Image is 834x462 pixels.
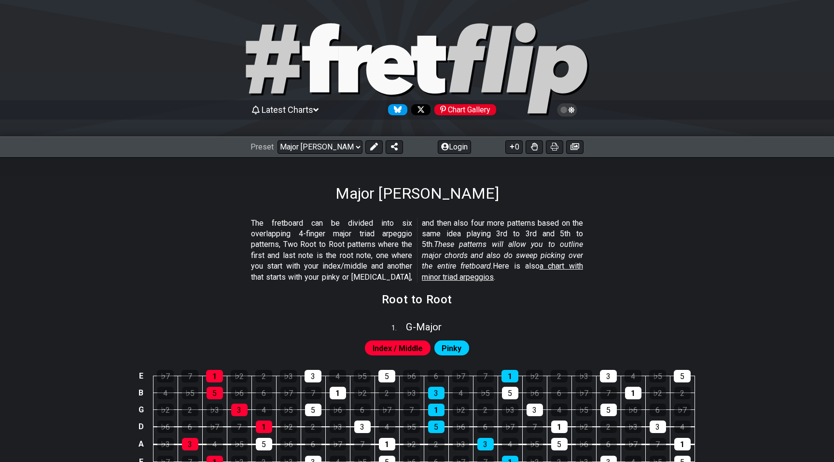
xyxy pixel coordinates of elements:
[305,421,321,433] div: 2
[280,404,297,416] div: ♭5
[625,438,641,450] div: ♭7
[442,341,461,355] span: First enable full edit mode to edit
[354,387,371,399] div: ♭2
[135,367,147,384] td: E
[576,404,592,416] div: ♭5
[384,104,407,115] a: Follow #fretflip at Bluesky
[256,421,272,433] div: 1
[354,421,371,433] div: 3
[431,104,496,115] a: #fretflip at Pinterest
[335,184,499,203] h1: Major [PERSON_NAME]
[650,404,666,416] div: 6
[157,370,174,382] div: ♭7
[551,438,568,450] div: 5
[305,404,321,416] div: 5
[428,404,445,416] div: 1
[157,421,174,433] div: ♭6
[551,421,568,433] div: 1
[649,370,666,382] div: ♭5
[428,387,445,399] div: 3
[231,404,248,416] div: 3
[527,421,543,433] div: 7
[206,370,223,382] div: 1
[403,370,420,382] div: ♭6
[305,438,321,450] div: 6
[256,404,272,416] div: 4
[600,387,617,399] div: 7
[182,438,198,450] div: 3
[527,438,543,450] div: ♭5
[575,370,592,382] div: ♭3
[526,370,543,382] div: ♭2
[135,435,147,453] td: A
[406,321,442,333] span: G - Major
[600,421,617,433] div: 2
[251,218,583,283] p: The fretboard can be divided into six overlapping 4-finger major triad arpeggio patterns, Two Roo...
[438,140,471,154] button: Login
[256,438,272,450] div: 5
[600,438,617,450] div: 6
[207,421,223,433] div: ♭7
[330,438,346,450] div: ♭7
[379,387,395,399] div: 2
[502,404,518,416] div: ♭3
[157,438,174,450] div: ♭3
[562,106,573,114] span: Toggle light / dark theme
[365,140,383,154] button: Edit Preset
[379,438,395,450] div: 1
[422,240,583,271] em: These patterns will allow you to outline major chords and also do sweep picking over the entire f...
[407,104,431,115] a: Follow #fretflip at X
[379,421,395,433] div: 4
[330,421,346,433] div: ♭3
[453,387,469,399] div: 4
[527,404,543,416] div: 3
[135,401,147,418] td: G
[403,421,420,433] div: ♭5
[182,421,198,433] div: 6
[391,323,406,334] span: 1 .
[650,438,666,450] div: 7
[477,370,494,382] div: 7
[625,370,641,382] div: 4
[403,438,420,450] div: ♭2
[502,421,518,433] div: ♭7
[625,421,641,433] div: ♭3
[231,387,248,399] div: ♭6
[329,370,346,382] div: 4
[477,438,494,450] div: 3
[231,421,248,433] div: 7
[330,387,346,399] div: 1
[262,105,313,115] span: Latest Charts
[403,387,420,399] div: ♭3
[379,404,395,416] div: ♭7
[650,387,666,399] div: ♭2
[452,370,469,382] div: ♭7
[403,404,420,416] div: 7
[551,387,568,399] div: 6
[551,404,568,416] div: 4
[453,421,469,433] div: ♭6
[250,142,274,151] span: Preset
[231,438,248,450] div: ♭5
[477,421,494,433] div: 6
[625,404,641,416] div: ♭6
[434,104,496,115] div: Chart Gallery
[256,387,272,399] div: 6
[674,438,691,450] div: 1
[674,404,691,416] div: ♭7
[157,404,174,416] div: ♭2
[354,370,371,382] div: ♭5
[182,387,198,399] div: ♭5
[305,387,321,399] div: 7
[501,370,518,382] div: 1
[181,370,198,382] div: 7
[280,438,297,450] div: ♭6
[280,387,297,399] div: ♭7
[576,421,592,433] div: ♭2
[505,140,523,154] button: 0
[674,387,691,399] div: 2
[428,438,445,450] div: 2
[428,421,445,433] div: 5
[354,438,371,450] div: 7
[422,261,583,281] span: a chart with minor triad arpeggios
